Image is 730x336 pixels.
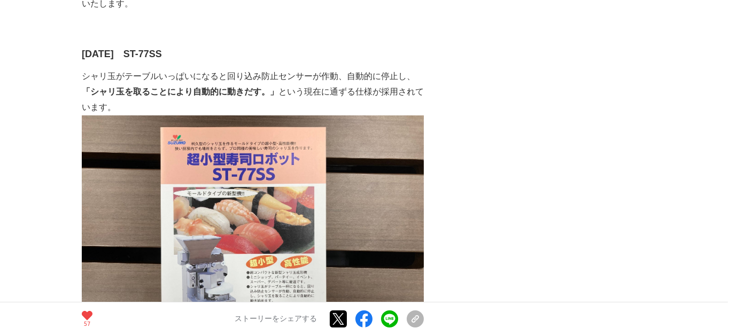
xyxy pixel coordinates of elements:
strong: [DATE] ST-77SS [82,49,162,59]
p: シャリ玉がテーブルいっぱいになると回り込み防止センサーが作動、自動的に停止し、 という現在に通ずる仕様が採用されています。 [82,69,424,115]
strong: 「シャリ玉を取ることにより自動的に動きだす。」 [82,87,278,96]
p: ストーリーをシェアする [235,315,317,324]
p: 57 [82,322,92,327]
